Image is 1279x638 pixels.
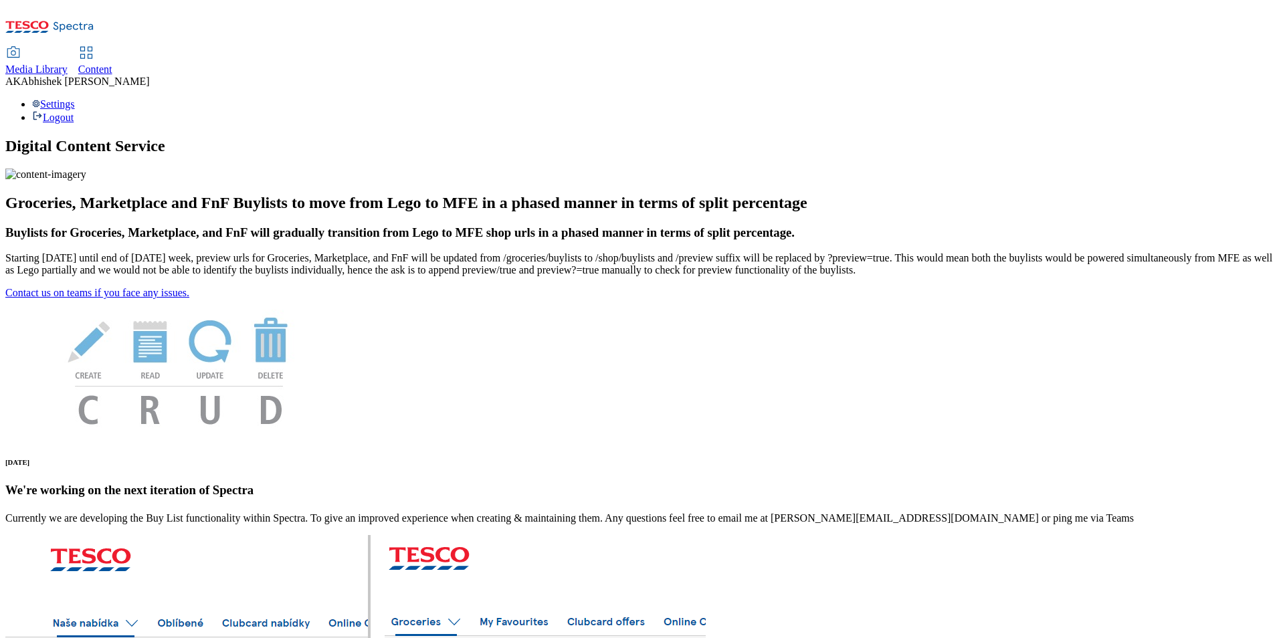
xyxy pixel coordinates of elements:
[5,225,1274,240] h3: Buylists for Groceries, Marketplace, and FnF will gradually transition from Lego to MFE shop urls...
[5,169,86,181] img: content-imagery
[21,76,149,87] span: Abhishek [PERSON_NAME]
[32,112,74,123] a: Logout
[5,137,1274,155] h1: Digital Content Service
[5,299,353,439] img: News Image
[32,98,75,110] a: Settings
[78,47,112,76] a: Content
[5,458,1274,466] h6: [DATE]
[78,64,112,75] span: Content
[5,64,68,75] span: Media Library
[5,512,1274,524] p: Currently we are developing the Buy List functionality within Spectra. To give an improved experi...
[5,76,21,87] span: AK
[5,483,1274,498] h3: We're working on the next iteration of Spectra
[5,287,189,298] a: Contact us on teams if you face any issues.
[5,252,1274,276] p: Starting [DATE] until end of [DATE] week, preview urls for Groceries, Marketplace, and FnF will b...
[5,194,1274,212] h2: Groceries, Marketplace and FnF Buylists to move from Lego to MFE in a phased manner in terms of s...
[5,47,68,76] a: Media Library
